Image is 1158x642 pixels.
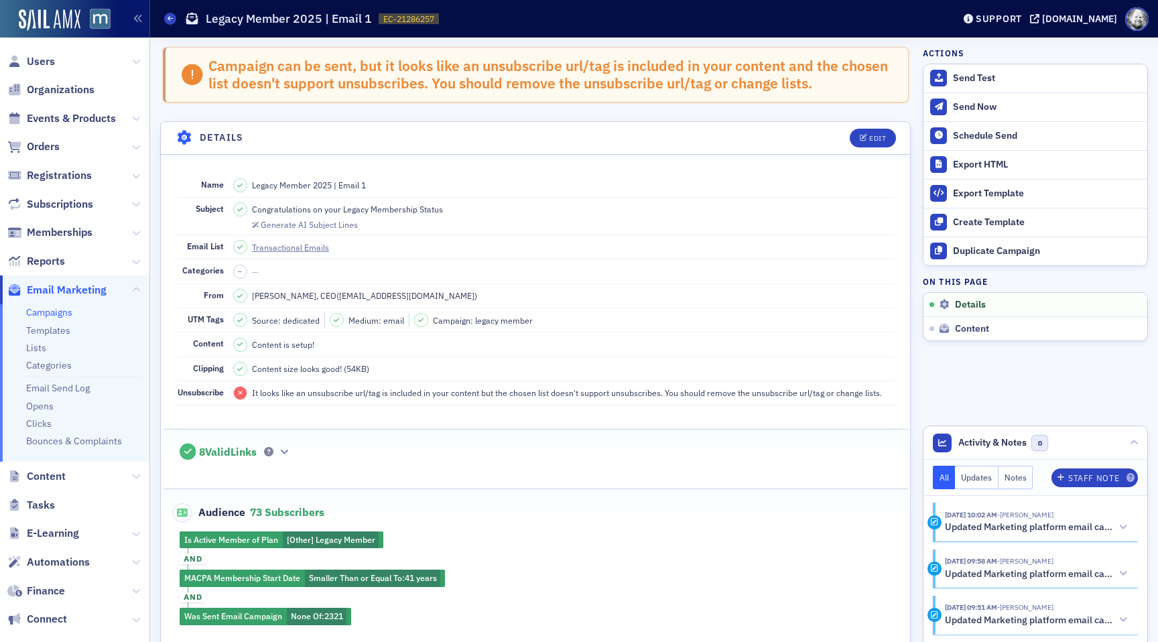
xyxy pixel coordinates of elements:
[27,139,60,154] span: Orders
[252,363,369,375] span: Content size looks good! (54KB)
[204,290,224,300] span: From
[7,555,90,570] a: Automations
[27,498,55,513] span: Tasks
[955,466,999,489] button: Updates
[7,469,66,484] a: Content
[26,306,72,318] a: Campaigns
[1051,468,1138,487] button: Staff Note
[187,241,224,251] span: Email List
[26,342,46,354] a: Lists
[850,129,896,147] button: Edit
[7,584,65,598] a: Finance
[7,82,94,97] a: Organizations
[927,608,942,622] div: Activity
[945,556,997,566] time: 8/27/2025 09:58 AM
[193,363,224,373] span: Clipping
[27,526,79,541] span: E-Learning
[953,216,1141,229] div: Create Template
[933,466,956,489] button: All
[953,245,1141,257] div: Duplicate Campaign
[923,150,1147,179] a: Export HTML
[27,555,90,570] span: Automations
[953,72,1141,84] div: Send Test
[953,159,1141,171] div: Export HTML
[26,359,72,371] a: Categories
[7,526,79,541] a: E-Learning
[252,179,366,191] span: Legacy Member 2025 | Email 1
[7,225,92,240] a: Memberships
[923,208,1147,237] a: Create Template
[201,179,224,190] span: Name
[945,567,1129,581] button: Updated Marketing platform email campaign: Legacy Member 2025 | Email 1
[178,387,224,397] span: Unsubscribe
[958,436,1027,450] span: Activity & Notes
[200,131,244,145] h4: Details
[923,179,1147,208] a: Export Template
[173,503,246,522] span: Audience
[27,283,107,298] span: Email Marketing
[26,382,90,394] a: Email Send Log
[7,139,60,154] a: Orders
[7,168,92,183] a: Registrations
[945,615,1114,627] h5: Updated Marketing platform email campaign: Legacy Member 2025 | Email 1
[945,602,997,612] time: 8/27/2025 09:51 AM
[945,568,1114,580] h5: Updated Marketing platform email campaign: Legacy Member 2025 | Email 1
[7,197,93,212] a: Subscriptions
[252,241,341,253] a: Transactional Emails
[26,435,122,447] a: Bounces & Complaints
[953,101,1141,113] div: Send Now
[869,135,886,142] div: Edit
[27,111,116,126] span: Events & Products
[383,13,434,25] span: EC-21286257
[252,203,443,215] span: Congratulations on your Legacy Membership Status
[923,64,1147,92] button: Send Test
[27,469,66,484] span: Content
[953,130,1141,142] div: Schedule Send
[923,121,1147,150] button: Schedule Send
[252,314,320,326] span: Source: dedicated
[923,92,1147,121] button: Send Now
[945,613,1129,627] button: Updated Marketing platform email campaign: Legacy Member 2025 | Email 1
[927,562,942,576] div: Activity
[7,283,107,298] a: Email Marketing
[945,521,1114,533] h5: Updated Marketing platform email campaign: Legacy Member 2025 | Email 1
[945,521,1129,535] button: Updated Marketing platform email campaign: Legacy Member 2025 | Email 1
[7,254,65,269] a: Reports
[27,584,65,598] span: Finance
[252,338,314,350] span: Content is setup!
[923,237,1147,265] button: Duplicate Campaign
[188,314,224,324] span: UTM Tags
[27,54,55,69] span: Users
[997,510,1053,519] span: Katie Foo
[7,111,116,126] a: Events & Products
[182,265,224,275] span: Categories
[27,197,93,212] span: Subscriptions
[26,400,54,412] a: Opens
[261,221,358,229] div: Generate AI Subject Lines
[250,505,324,519] span: 73 Subscribers
[26,418,52,430] a: Clicks
[19,9,80,31] img: SailAMX
[1030,14,1122,23] button: [DOMAIN_NAME]
[199,446,257,459] span: 8 Valid Links
[1031,435,1048,452] span: 0
[252,218,358,230] button: Generate AI Subject Lines
[208,57,894,92] div: Campaign can be sent, but it looks like an unsubscribe url/tag is included in your content and th...
[90,9,111,29] img: SailAMX
[80,9,111,31] a: View Homepage
[252,266,259,277] span: —
[193,338,224,348] span: Content
[196,203,224,214] span: Subject
[923,47,964,59] h4: Actions
[27,82,94,97] span: Organizations
[27,254,65,269] span: Reports
[27,168,92,183] span: Registrations
[999,466,1033,489] button: Notes
[7,612,67,627] a: Connect
[433,314,533,326] span: Campaign: legacy member
[953,188,1141,200] div: Export Template
[252,290,477,302] span: [PERSON_NAME], CEO ( [EMAIL_ADDRESS][DOMAIN_NAME] )
[348,314,404,326] span: Medium: email
[26,324,70,336] a: Templates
